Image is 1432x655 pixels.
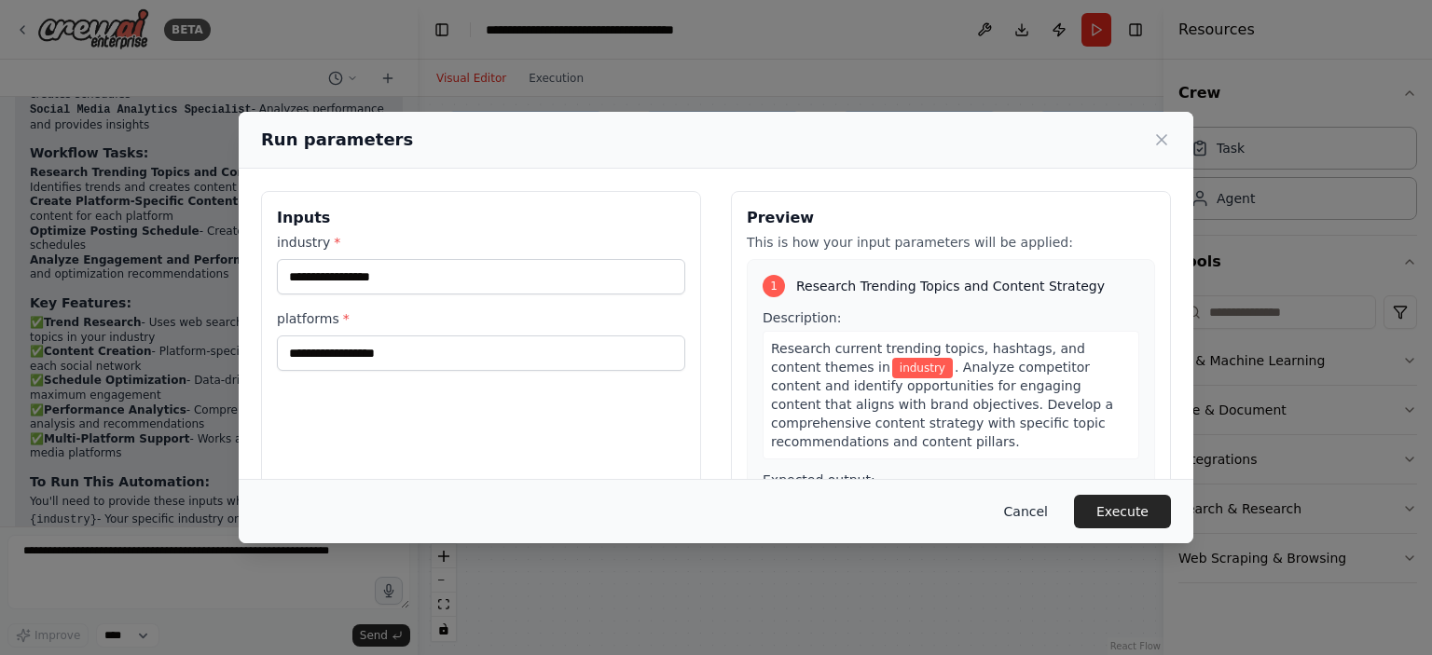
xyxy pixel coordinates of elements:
[747,207,1155,229] h3: Preview
[989,495,1063,528] button: Cancel
[747,233,1155,252] p: This is how your input parameters will be applied:
[892,358,953,378] span: Variable: industry
[763,310,841,325] span: Description:
[763,275,785,297] div: 1
[771,341,1085,375] span: Research current trending topics, hashtags, and content themes in
[261,127,413,153] h2: Run parameters
[1074,495,1171,528] button: Execute
[277,233,685,252] label: industry
[277,309,685,328] label: platforms
[771,360,1113,449] span: . Analyze competitor content and identify opportunities for engaging content that aligns with bra...
[763,472,875,487] span: Expected output:
[796,277,1105,295] span: Research Trending Topics and Content Strategy
[277,207,685,229] h3: Inputs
